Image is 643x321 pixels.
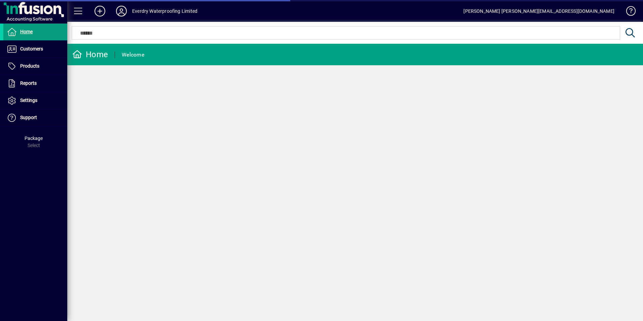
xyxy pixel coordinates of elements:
[132,6,197,16] div: Everdry Waterproofing Limited
[3,109,67,126] a: Support
[20,98,37,103] span: Settings
[3,41,67,58] a: Customers
[20,115,37,120] span: Support
[20,29,33,34] span: Home
[72,49,108,60] div: Home
[25,136,43,141] span: Package
[463,6,614,16] div: [PERSON_NAME] [PERSON_NAME][EMAIL_ADDRESS][DOMAIN_NAME]
[3,75,67,92] a: Reports
[621,1,635,23] a: Knowledge Base
[20,63,39,69] span: Products
[122,49,144,60] div: Welcome
[3,58,67,75] a: Products
[20,80,37,86] span: Reports
[20,46,43,51] span: Customers
[111,5,132,17] button: Profile
[3,92,67,109] a: Settings
[89,5,111,17] button: Add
